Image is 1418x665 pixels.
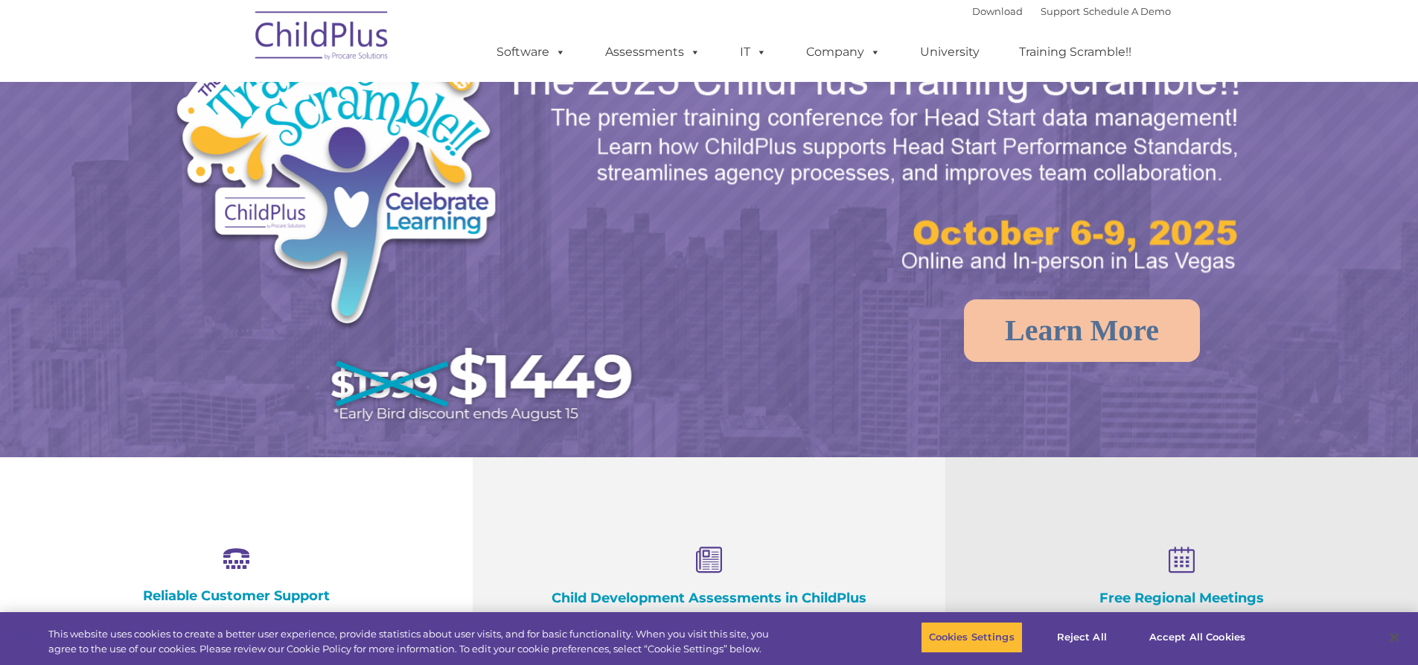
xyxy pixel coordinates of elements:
[1141,622,1253,653] button: Accept All Cookies
[972,5,1171,17] font: |
[972,5,1023,17] a: Download
[248,1,397,75] img: ChildPlus by Procare Solutions
[48,627,780,656] div: This website uses cookies to create a better user experience, provide statistics about user visit...
[1020,590,1344,606] h4: Free Regional Meetings
[905,37,994,67] a: University
[1041,5,1080,17] a: Support
[791,37,895,67] a: Company
[1083,5,1171,17] a: Schedule A Demo
[1004,37,1146,67] a: Training Scramble!!
[964,299,1200,362] a: Learn More
[74,588,398,604] h4: Reliable Customer Support
[590,37,715,67] a: Assessments
[1378,621,1411,654] button: Close
[921,622,1023,653] button: Cookies Settings
[482,37,581,67] a: Software
[547,590,871,606] h4: Child Development Assessments in ChildPlus
[1035,622,1128,653] button: Reject All
[725,37,782,67] a: IT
